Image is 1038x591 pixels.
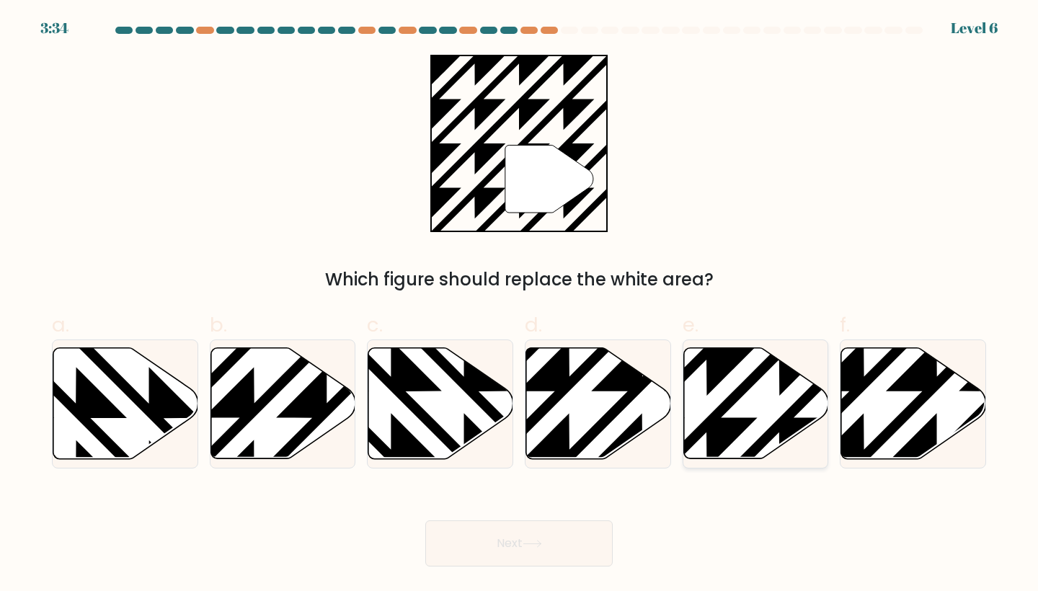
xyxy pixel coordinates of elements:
span: a. [52,311,69,339]
g: " [505,145,593,213]
div: Level 6 [951,17,998,39]
button: Next [425,520,613,566]
span: d. [525,311,542,339]
span: c. [367,311,383,339]
span: b. [210,311,227,339]
div: 3:34 [40,17,68,39]
span: e. [683,311,698,339]
span: f. [840,311,850,339]
div: Which figure should replace the white area? [61,267,977,293]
